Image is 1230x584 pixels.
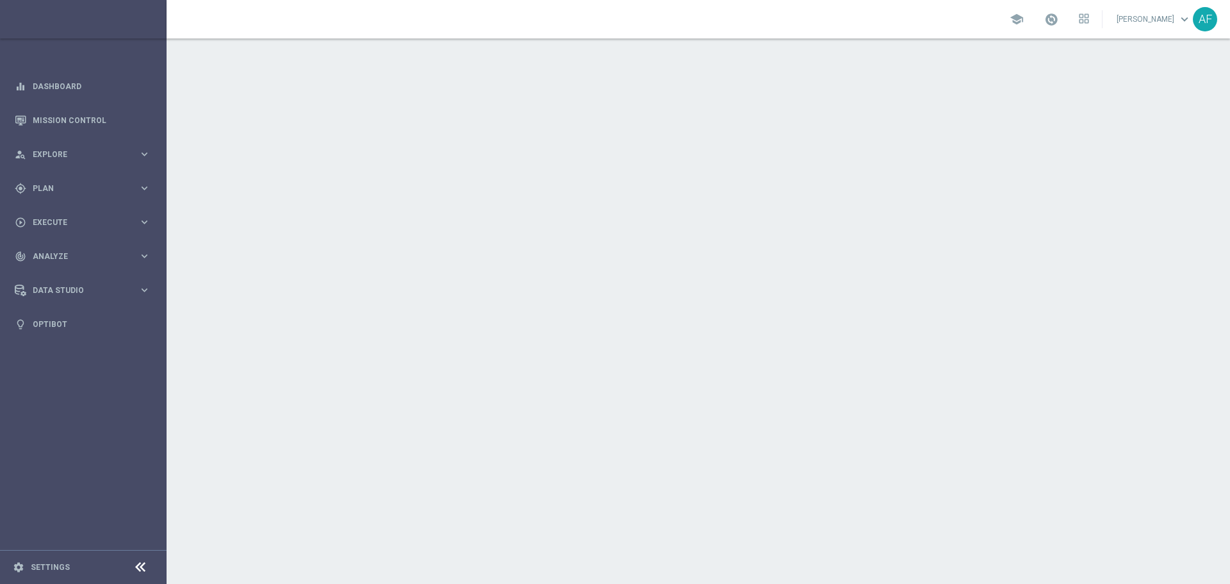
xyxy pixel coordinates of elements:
[138,182,151,194] i: keyboard_arrow_right
[33,69,151,103] a: Dashboard
[15,217,138,228] div: Execute
[1193,7,1217,31] div: AF
[15,149,26,160] i: person_search
[15,103,151,137] div: Mission Control
[138,284,151,296] i: keyboard_arrow_right
[33,253,138,260] span: Analyze
[33,151,138,158] span: Explore
[33,185,138,192] span: Plan
[14,319,151,330] button: lightbulb Optibot
[14,149,151,160] button: person_search Explore keyboard_arrow_right
[138,148,151,160] i: keyboard_arrow_right
[1115,10,1193,29] a: [PERSON_NAME]keyboard_arrow_down
[14,183,151,194] button: gps_fixed Plan keyboard_arrow_right
[15,81,26,92] i: equalizer
[33,219,138,226] span: Execute
[15,285,138,296] div: Data Studio
[15,251,26,262] i: track_changes
[138,250,151,262] i: keyboard_arrow_right
[33,103,151,137] a: Mission Control
[15,319,26,330] i: lightbulb
[1010,12,1024,26] span: school
[1177,12,1192,26] span: keyboard_arrow_down
[138,216,151,228] i: keyboard_arrow_right
[15,183,138,194] div: Plan
[15,251,138,262] div: Analyze
[33,307,151,341] a: Optibot
[14,217,151,228] button: play_circle_outline Execute keyboard_arrow_right
[14,285,151,296] button: Data Studio keyboard_arrow_right
[15,149,138,160] div: Explore
[15,217,26,228] i: play_circle_outline
[15,183,26,194] i: gps_fixed
[15,69,151,103] div: Dashboard
[13,562,24,573] i: settings
[14,81,151,92] button: equalizer Dashboard
[31,563,70,571] a: Settings
[14,251,151,262] button: track_changes Analyze keyboard_arrow_right
[14,115,151,126] button: Mission Control
[33,287,138,294] span: Data Studio
[15,307,151,341] div: Optibot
